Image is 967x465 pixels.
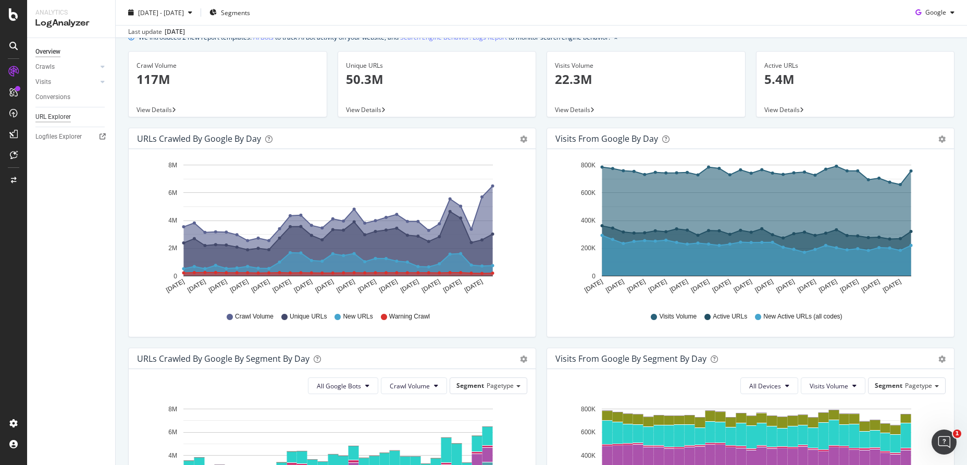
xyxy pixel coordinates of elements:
[290,312,327,321] span: Unique URLs
[137,61,319,70] div: Crawl Volume
[581,217,596,224] text: 400K
[207,278,228,294] text: [DATE]
[733,278,753,294] text: [DATE]
[137,353,309,364] div: URLs Crawled by Google By Segment By Day
[938,356,946,363] div: gear
[186,278,207,294] text: [DATE]
[173,273,177,280] text: 0
[456,381,484,390] span: Segment
[668,278,689,294] text: [DATE]
[317,382,361,390] span: All Google Bots
[205,4,254,21] button: Segments
[293,278,314,294] text: [DATE]
[817,278,838,294] text: [DATE]
[810,382,848,390] span: Visits Volume
[581,452,596,459] text: 400K
[378,278,399,294] text: [DATE]
[314,278,335,294] text: [DATE]
[763,312,842,321] span: New Active URLs (all codes)
[168,245,177,252] text: 2M
[390,382,430,390] span: Crawl Volume
[581,189,596,197] text: 600K
[953,430,961,438] span: 1
[860,278,881,294] text: [DATE]
[221,8,250,17] span: Segments
[420,278,441,294] text: [DATE]
[35,8,107,17] div: Analytics
[235,312,274,321] span: Crawl Volume
[35,77,51,88] div: Visits
[35,62,55,72] div: Crawls
[229,278,250,294] text: [DATE]
[168,162,177,169] text: 8M
[749,382,781,390] span: All Devices
[581,162,596,169] text: 800K
[647,278,668,294] text: [DATE]
[35,112,108,123] a: URL Explorer
[875,381,902,390] span: Segment
[555,70,737,88] p: 22.3M
[137,157,524,302] svg: A chart.
[713,312,747,321] span: Active URLs
[626,278,647,294] text: [DATE]
[343,312,373,321] span: New URLs
[711,278,732,294] text: [DATE]
[555,353,706,364] div: Visits from Google By Segment By Day
[346,105,381,114] span: View Details
[520,136,527,143] div: gear
[35,77,97,88] a: Visits
[487,381,514,390] span: Pagetype
[555,157,942,302] svg: A chart.
[911,4,959,21] button: Google
[764,70,947,88] p: 5.4M
[35,131,108,142] a: Logfiles Explorer
[124,4,196,21] button: [DATE] - [DATE]
[764,61,947,70] div: Active URLs
[356,278,377,294] text: [DATE]
[581,245,596,252] text: 200K
[381,377,447,394] button: Crawl Volume
[35,92,70,103] div: Conversions
[137,133,261,144] div: URLs Crawled by Google by day
[165,278,185,294] text: [DATE]
[905,381,932,390] span: Pagetype
[581,429,596,436] text: 600K
[128,27,185,36] div: Last update
[801,377,865,394] button: Visits Volume
[740,377,798,394] button: All Devices
[463,278,484,294] text: [DATE]
[308,377,378,394] button: All Google Bots
[35,46,108,57] a: Overview
[137,105,172,114] span: View Details
[168,429,177,436] text: 6M
[389,312,430,321] span: Warning Crawl
[764,105,800,114] span: View Details
[35,46,60,57] div: Overview
[581,406,596,413] text: 800K
[555,105,590,114] span: View Details
[604,278,625,294] text: [DATE]
[555,133,658,144] div: Visits from Google by day
[796,278,817,294] text: [DATE]
[168,189,177,197] text: 6M
[839,278,860,294] text: [DATE]
[932,430,957,455] iframe: Intercom live chat
[250,278,271,294] text: [DATE]
[138,8,184,17] span: [DATE] - [DATE]
[882,278,902,294] text: [DATE]
[168,406,177,413] text: 8M
[35,17,107,29] div: LogAnalyzer
[754,278,775,294] text: [DATE]
[399,278,420,294] text: [DATE]
[442,278,463,294] text: [DATE]
[592,273,596,280] text: 0
[583,278,604,294] text: [DATE]
[137,70,319,88] p: 117M
[271,278,292,294] text: [DATE]
[775,278,796,294] text: [DATE]
[346,61,528,70] div: Unique URLs
[659,312,697,321] span: Visits Volume
[35,92,108,103] a: Conversions
[35,62,97,72] a: Crawls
